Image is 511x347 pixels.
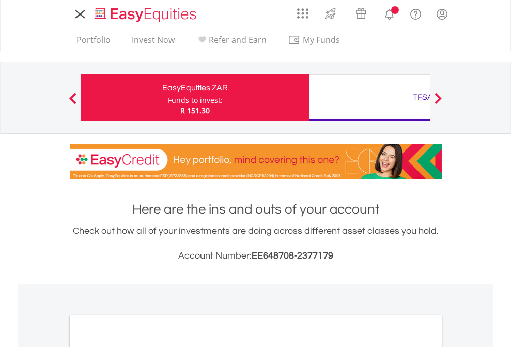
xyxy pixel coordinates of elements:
img: vouchers-v2.svg [352,5,369,22]
span: Refer and Earn [209,34,267,46]
a: Portfolio [72,35,115,51]
a: Home page [90,3,200,23]
span: R 151.30 [180,105,210,115]
img: EasyCredit Promotion Banner [70,144,442,179]
img: grid-menu-icon.svg [297,8,308,19]
span: My Funds [288,33,355,47]
a: Vouchers [346,3,376,22]
a: Refer and Earn [192,35,271,51]
button: Previous [63,98,83,108]
a: Notifications [376,3,402,23]
div: Funds to invest: [168,95,223,105]
h3: Account Number: [70,249,442,263]
button: Next [428,98,448,108]
img: thrive-v2.svg [322,5,339,22]
span: EE648708-2377179 [252,251,333,261]
h1: Here are the ins and outs of your account [70,200,442,219]
a: FAQ's and Support [402,3,429,23]
a: Invest Now [128,35,179,51]
img: EasyEquities_Logo.png [92,6,200,23]
a: My Profile [429,3,455,25]
div: Check out how all of your investments are doing across different asset classes you hold. [70,224,442,263]
div: EasyEquities ZAR [87,81,303,95]
a: AppsGrid [290,3,315,19]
